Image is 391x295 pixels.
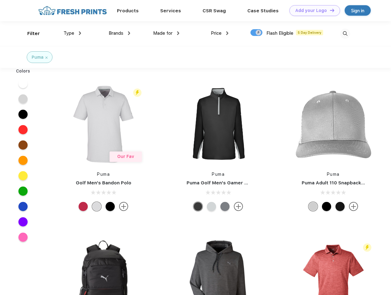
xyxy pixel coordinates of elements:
div: Filter [27,30,40,37]
div: High Rise [207,202,216,211]
img: more.svg [349,202,358,211]
div: Puma Black [193,202,203,211]
img: desktop_search.svg [340,29,350,39]
span: 5 Day Delivery [296,30,323,35]
img: dropdown.png [226,31,228,35]
img: more.svg [234,202,243,211]
img: fo%20logo%202.webp [37,5,109,16]
span: Type [64,30,74,36]
span: Made for [153,30,172,36]
a: CSR Swag [203,8,226,14]
img: DT [330,9,334,12]
span: Brands [109,30,123,36]
img: more.svg [119,202,128,211]
span: Price [211,30,222,36]
a: Golf Men's Bandon Polo [76,180,131,186]
span: Flash Eligible [266,30,293,36]
img: filter_cancel.svg [45,57,48,59]
div: Pma Blk with Pma Blk [335,202,345,211]
img: dropdown.png [177,31,179,35]
img: flash_active_toggle.svg [363,243,371,252]
img: func=resize&h=266 [292,83,374,165]
div: Puma Black [106,202,115,211]
img: dropdown.png [128,31,130,35]
a: Puma Golf Men's Gamer Golf Quarter-Zip [187,180,284,186]
div: High Rise [92,202,101,211]
div: Quarry Brt Whit [308,202,318,211]
div: Quiet Shade [220,202,230,211]
div: Add your Logo [295,8,327,13]
a: Products [117,8,139,14]
a: Services [160,8,181,14]
a: Sign in [345,5,371,16]
div: Colors [11,68,35,74]
a: Puma [97,172,110,177]
img: flash_active_toggle.svg [133,88,141,97]
span: Our Fav [117,154,134,159]
img: func=resize&h=266 [63,83,144,165]
a: Puma [212,172,225,177]
div: Sign in [351,7,364,14]
img: func=resize&h=266 [177,83,259,165]
div: Ski Patrol [79,202,88,211]
div: Pma Blk Pma Blk [322,202,331,211]
img: dropdown.png [79,31,81,35]
a: Puma [327,172,340,177]
div: Puma [32,54,44,61]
